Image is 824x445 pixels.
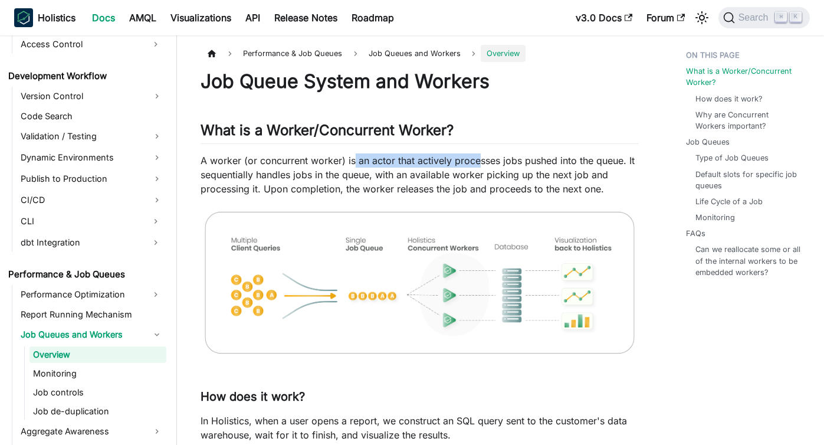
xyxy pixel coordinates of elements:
span: Performance & Job Queues [237,45,348,62]
button: Expand sidebar category 'dbt Integration' [145,233,166,252]
a: Home page [201,45,223,62]
h2: What is a Worker/Concurrent Worker? [201,122,639,144]
a: Aggregate Awareness [17,422,166,441]
button: Switch between dark and light mode (currently light mode) [692,8,711,27]
a: Publish to Production [17,169,166,188]
a: Development Workflow [5,68,166,84]
button: Expand sidebar category 'CLI' [145,212,166,231]
a: HolisticsHolistics [14,8,75,27]
a: How does it work? [695,93,763,104]
a: Report Running Mechanism [17,306,166,323]
a: v3.0 Docs [569,8,639,27]
a: Job Queues and Workers [17,325,166,344]
a: Overview [29,346,166,363]
a: Docs [85,8,122,27]
a: Access Control [17,35,145,54]
a: Can we reallocate some or all of the internal workers to be embedded workers? [695,244,800,278]
button: Expand sidebar category 'Access Control' [145,35,166,54]
a: FAQs [686,228,705,239]
a: AMQL [122,8,163,27]
a: Job de-duplication [29,403,166,420]
a: dbt Integration [17,233,145,252]
a: Roadmap [344,8,401,27]
h1: Job Queue System and Workers [201,70,639,93]
a: Performance & Job Queues [5,266,166,283]
a: Release Notes [267,8,344,27]
nav: Breadcrumbs [201,45,639,62]
span: Job Queues and Workers [363,45,467,62]
a: Job Queues [686,136,730,148]
a: Job controls [29,384,166,401]
a: What is a Worker/Concurrent Worker? [686,66,805,88]
a: Monitoring [29,365,166,382]
a: Performance Optimization [17,285,145,304]
a: Validation / Testing [17,127,166,146]
button: Search (Command+K) [718,7,810,28]
a: Version Control [17,87,166,106]
a: Dynamic Environments [17,148,166,167]
span: Search [735,12,776,23]
a: Default slots for specific job queues [695,169,800,191]
span: Overview [481,45,526,62]
kbd: K [790,12,802,22]
b: Holistics [38,11,75,25]
a: Life Cycle of a Job [695,196,763,207]
a: CLI [17,212,145,231]
a: Monitoring [695,212,735,223]
p: A worker (or concurrent worker) is an actor that actively processes jobs pushed into the queue. I... [201,153,639,196]
a: API [238,8,267,27]
a: Visualizations [163,8,238,27]
h3: How does it work? [201,390,639,404]
a: Code Search [17,108,166,125]
a: Why are Concurrent Workers important? [695,109,800,132]
a: Forum [639,8,692,27]
button: Expand sidebar category 'Performance Optimization' [145,285,166,304]
p: In Holistics, when a user opens a report, we construct an SQL query sent to the customer's data w... [201,414,639,442]
kbd: ⌘ [775,12,787,22]
img: Holistics [14,8,33,27]
a: CI/CD [17,191,166,210]
a: Type of Job Queues [695,152,769,163]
